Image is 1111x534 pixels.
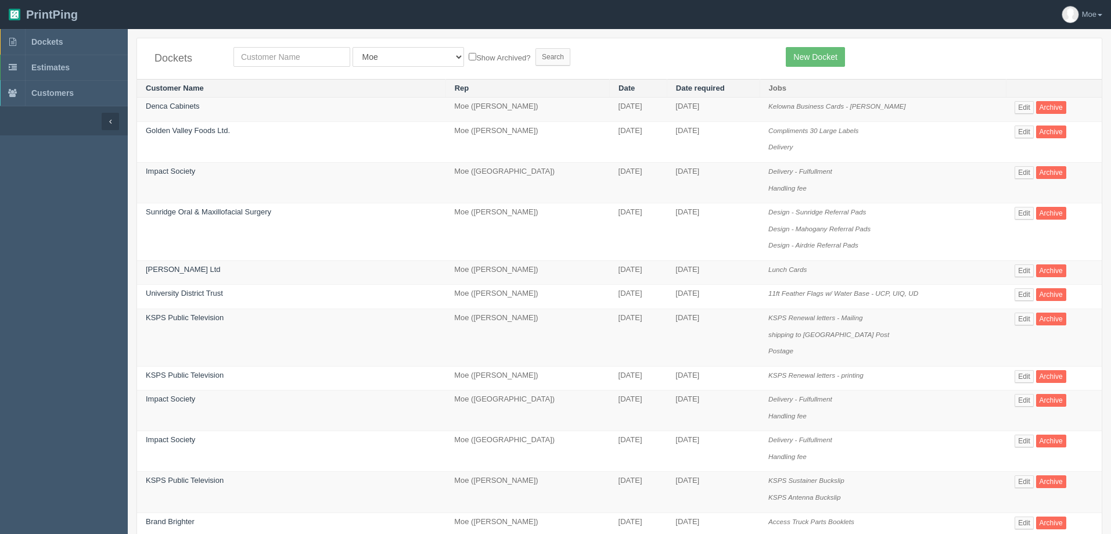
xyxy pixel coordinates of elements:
[768,314,862,321] i: KSPS Renewal letters - Mailing
[445,366,609,390] td: Moe ([PERSON_NAME])
[1015,517,1034,529] a: Edit
[1036,101,1066,114] a: Archive
[768,184,807,192] i: Handling fee
[768,453,807,460] i: Handling fee
[1015,101,1034,114] a: Edit
[146,395,195,403] a: Impact Society
[146,265,221,274] a: [PERSON_NAME] Ltd
[768,266,807,273] i: Lunch Cards
[1015,435,1034,447] a: Edit
[768,395,832,403] i: Delivery - Fulfullment
[445,163,609,203] td: Moe ([GEOGRAPHIC_DATA])
[610,203,667,261] td: [DATE]
[667,121,760,162] td: [DATE]
[146,84,204,92] a: Customer Name
[1036,394,1066,407] a: Archive
[1036,264,1066,277] a: Archive
[768,241,858,249] i: Design - Airdrie Referral Pads
[1015,288,1034,301] a: Edit
[768,412,807,420] i: Handling fee
[1015,313,1034,325] a: Edit
[768,289,918,297] i: 11ft Feather Flags w/ Water Base - UCP, UIQ, UD
[786,47,844,67] a: New Docket
[1015,264,1034,277] a: Edit
[768,167,832,175] i: Delivery - Fulfullment
[445,203,609,261] td: Moe ([PERSON_NAME])
[154,53,216,64] h4: Dockets
[146,102,200,110] a: Denca Cabinets
[768,208,866,216] i: Design - Sunridge Referral Pads
[469,53,476,60] input: Show Archived?
[31,63,70,72] span: Estimates
[1015,126,1034,138] a: Edit
[31,37,63,46] span: Dockets
[667,431,760,472] td: [DATE]
[610,390,667,431] td: [DATE]
[768,102,905,110] i: Kelowna Business Cards - [PERSON_NAME]
[1036,313,1066,325] a: Archive
[676,84,725,92] a: Date required
[768,331,889,338] i: shipping to [GEOGRAPHIC_DATA] Post
[1015,207,1034,220] a: Edit
[1015,166,1034,179] a: Edit
[469,51,530,64] label: Show Archived?
[1015,394,1034,407] a: Edit
[610,260,667,285] td: [DATE]
[768,347,793,354] i: Postage
[146,435,195,444] a: Impact Society
[610,431,667,472] td: [DATE]
[1036,370,1066,383] a: Archive
[768,493,840,501] i: KSPS Antenna Buckslip
[1036,207,1066,220] a: Archive
[1036,435,1066,447] a: Archive
[667,285,760,309] td: [DATE]
[610,472,667,513] td: [DATE]
[667,163,760,203] td: [DATE]
[610,309,667,366] td: [DATE]
[768,371,864,379] i: KSPS Renewal letters - printing
[768,436,832,443] i: Delivery - Fulfullment
[1036,126,1066,138] a: Archive
[445,121,609,162] td: Moe ([PERSON_NAME])
[146,126,230,135] a: Golden Valley Foods Ltd.
[146,289,223,298] a: University District Trust
[146,371,224,379] a: KSPS Public Television
[9,9,20,20] img: logo-3e63b451c926e2ac314895c53de4908e5d424f24456219fb08d385ab2e579770.png
[146,517,195,526] a: Brand Brighter
[760,79,1006,98] th: Jobs
[1015,475,1034,488] a: Edit
[768,127,858,134] i: Compliments 30 Large Labels
[667,366,760,390] td: [DATE]
[445,472,609,513] td: Moe ([PERSON_NAME])
[445,390,609,431] td: Moe ([GEOGRAPHIC_DATA])
[233,47,350,67] input: Customer Name
[1036,166,1066,179] a: Archive
[667,98,760,122] td: [DATE]
[1062,6,1078,23] img: avatar_default-7531ab5dedf162e01f1e0bb0964e6a185e93c5c22dfe317fb01d7f8cd2b1632c.jpg
[610,121,667,162] td: [DATE]
[768,225,871,232] i: Design - Mahogany Referral Pads
[1036,475,1066,488] a: Archive
[445,431,609,472] td: Moe ([GEOGRAPHIC_DATA])
[146,167,195,175] a: Impact Society
[610,366,667,390] td: [DATE]
[667,390,760,431] td: [DATE]
[768,518,854,525] i: Access Truck Parts Booklets
[445,98,609,122] td: Moe ([PERSON_NAME])
[610,163,667,203] td: [DATE]
[619,84,635,92] a: Date
[610,285,667,309] td: [DATE]
[667,203,760,261] td: [DATE]
[146,476,224,485] a: KSPS Public Television
[146,313,224,322] a: KSPS Public Television
[535,48,570,66] input: Search
[1036,288,1066,301] a: Archive
[445,309,609,366] td: Moe ([PERSON_NAME])
[768,476,844,484] i: KSPS Sustainer Buckslip
[445,285,609,309] td: Moe ([PERSON_NAME])
[445,260,609,285] td: Moe ([PERSON_NAME])
[31,88,74,98] span: Customers
[610,98,667,122] td: [DATE]
[667,260,760,285] td: [DATE]
[1015,370,1034,383] a: Edit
